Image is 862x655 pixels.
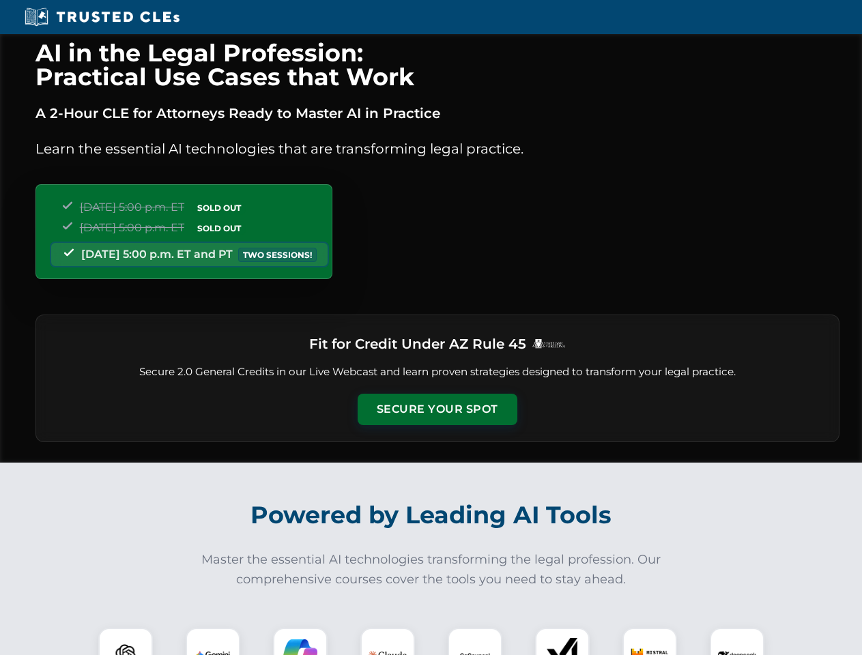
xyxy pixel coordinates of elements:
[35,41,839,89] h1: AI in the Legal Profession: Practical Use Cases that Work
[80,221,184,234] span: [DATE] 5:00 p.m. ET
[192,201,246,215] span: SOLD OUT
[309,332,526,356] h3: Fit for Credit Under AZ Rule 45
[35,102,839,124] p: A 2-Hour CLE for Attorneys Ready to Master AI in Practice
[532,338,566,349] img: Logo
[358,394,517,425] button: Secure Your Spot
[35,138,839,160] p: Learn the essential AI technologies that are transforming legal practice.
[20,7,184,27] img: Trusted CLEs
[80,201,184,214] span: [DATE] 5:00 p.m. ET
[192,550,670,589] p: Master the essential AI technologies transforming the legal profession. Our comprehensive courses...
[53,364,822,380] p: Secure 2.0 General Credits in our Live Webcast and learn proven strategies designed to transform ...
[53,491,809,539] h2: Powered by Leading AI Tools
[192,221,246,235] span: SOLD OUT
